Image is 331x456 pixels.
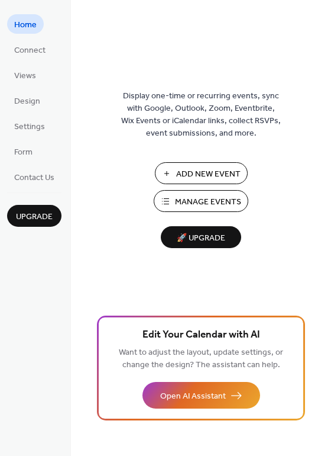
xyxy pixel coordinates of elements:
[7,65,43,85] a: Views
[7,91,47,110] a: Design
[7,14,44,34] a: Home
[7,116,52,136] a: Settings
[176,168,241,181] span: Add New Event
[154,190,248,212] button: Manage Events
[14,172,54,184] span: Contact Us
[14,70,36,82] span: Views
[7,40,53,59] a: Connect
[142,382,260,409] button: Open AI Assistant
[14,95,40,108] span: Design
[14,19,37,31] span: Home
[175,196,241,208] span: Manage Events
[16,211,53,223] span: Upgrade
[161,226,241,248] button: 🚀 Upgrade
[121,90,281,140] span: Display one-time or recurring events, sync with Google, Outlook, Zoom, Eventbrite, Wix Events or ...
[7,142,40,161] a: Form
[7,205,61,227] button: Upgrade
[7,167,61,187] a: Contact Us
[168,230,234,246] span: 🚀 Upgrade
[160,390,226,403] span: Open AI Assistant
[119,345,283,373] span: Want to adjust the layout, update settings, or change the design? The assistant can help.
[14,121,45,133] span: Settings
[155,162,248,184] button: Add New Event
[14,44,46,57] span: Connect
[142,327,260,343] span: Edit Your Calendar with AI
[14,146,33,159] span: Form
